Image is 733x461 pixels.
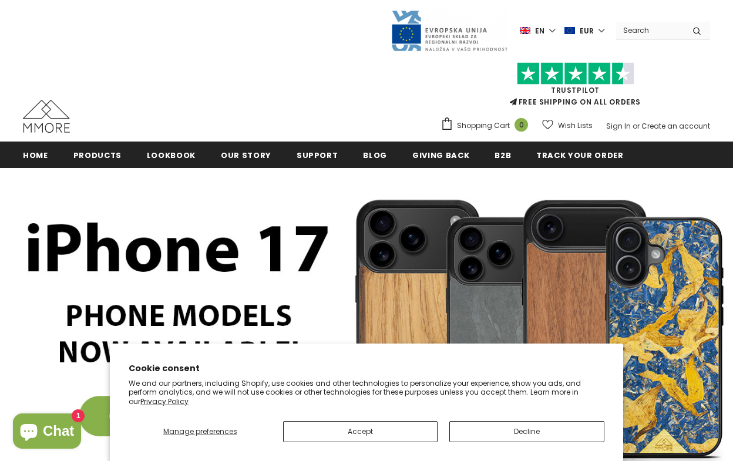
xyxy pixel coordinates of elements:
a: support [297,142,338,168]
a: Our Story [221,142,271,168]
img: Trust Pilot Stars [517,62,634,85]
a: Sign In [606,121,631,131]
button: Decline [449,421,604,442]
button: Accept [283,421,438,442]
p: We and our partners, including Shopify, use cookies and other technologies to personalize your ex... [129,379,604,406]
img: i-lang-1.png [520,26,530,36]
a: B2B [495,142,511,168]
span: Blog [363,150,387,161]
a: Giving back [412,142,469,168]
inbox-online-store-chat: Shopify online store chat [9,413,85,452]
a: Blog [363,142,387,168]
a: Track your order [536,142,623,168]
button: Manage preferences [129,421,271,442]
span: support [297,150,338,161]
span: Lookbook [147,150,196,161]
a: Trustpilot [551,85,600,95]
a: Create an account [641,121,710,131]
span: or [633,121,640,131]
img: Javni Razpis [391,9,508,52]
span: Track your order [536,150,623,161]
a: Privacy Policy [140,396,189,406]
span: EUR [580,25,594,37]
a: Shopping Cart 0 [441,117,534,134]
span: Giving back [412,150,469,161]
span: en [535,25,544,37]
a: Home [23,142,48,168]
span: Shopping Cart [457,120,510,132]
h2: Cookie consent [129,362,604,375]
a: Wish Lists [542,115,593,136]
span: Manage preferences [163,426,237,436]
a: Lookbook [147,142,196,168]
span: Wish Lists [558,120,593,132]
img: MMORE Cases [23,100,70,133]
span: Our Story [221,150,271,161]
a: Products [73,142,122,168]
span: Home [23,150,48,161]
span: Products [73,150,122,161]
input: Search Site [616,22,684,39]
span: 0 [515,118,528,132]
a: Javni Razpis [391,25,508,35]
span: B2B [495,150,511,161]
span: FREE SHIPPING ON ALL ORDERS [441,68,710,107]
